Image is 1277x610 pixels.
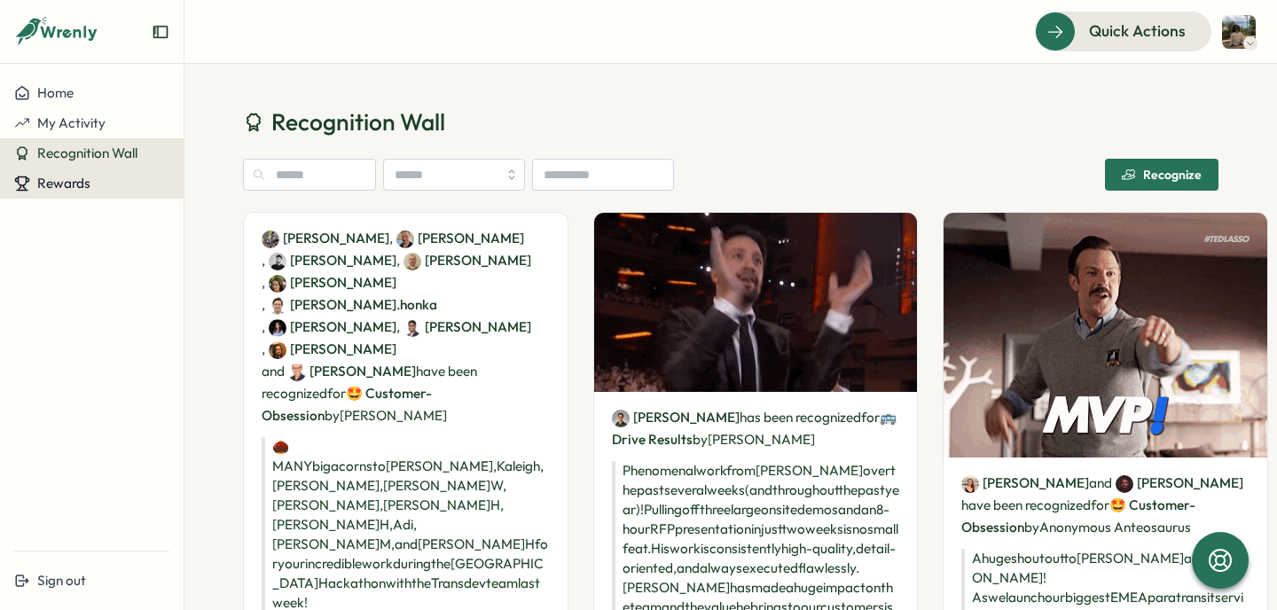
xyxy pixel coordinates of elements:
img: John Henderson [288,364,306,381]
span: , [262,271,396,293]
span: 🤩 Customer-Obsession [961,497,1195,536]
a: Jason Miller[PERSON_NAME] [269,340,396,359]
button: Recognize [1105,159,1218,191]
img: Kaleigh Crawford [269,275,286,293]
span: Quick Actions [1089,20,1186,43]
a: John Henderson[PERSON_NAME] [288,362,416,381]
p: have been recognized by Anonymous Anteosaurus [961,472,1250,538]
a: Camila Gonzalez Arango[PERSON_NAME] [961,473,1089,493]
a: Chris Waddell[PERSON_NAME] [396,229,524,248]
span: for [327,385,346,402]
span: , [262,293,437,316]
span: 🤩 Customer-Obsession [262,385,432,424]
span: Sign out [37,572,86,589]
img: Valery Marimon [1222,15,1256,49]
a: Chris Adams[PERSON_NAME] [612,408,740,427]
a: Michelle Hong[PERSON_NAME] [269,317,396,337]
img: Liam McMahon [262,231,279,248]
span: , [396,316,531,338]
span: , [389,227,524,249]
button: Expand sidebar [152,23,169,41]
img: Chirayu Shah [269,253,286,270]
span: , [262,338,396,360]
span: and [1089,473,1112,493]
span: Recognition Wall [37,145,137,161]
div: Recognize [1122,168,1202,182]
span: Recognition Wall [271,106,445,137]
a: Kaleigh Crawford[PERSON_NAME] [269,273,396,293]
a: Yves Candau[PERSON_NAME] [403,251,531,270]
a: Quentin du Boucheron[PERSON_NAME] [1116,473,1243,493]
img: Chris Adams [612,410,630,427]
p: have been recognized by [PERSON_NAME] [262,227,550,426]
span: , [262,316,396,338]
a: Liam McMahon[PERSON_NAME] [262,229,389,248]
span: for [861,409,880,426]
span: , [262,249,396,271]
span: for [1091,497,1109,513]
img: Chris Waddell [396,231,414,248]
span: , [396,249,531,271]
span: Home [37,84,74,101]
a: Chirayu Shah[PERSON_NAME] [269,251,396,270]
img: Jason Miller [269,341,286,359]
span: and [262,362,285,381]
p: has been recognized by [PERSON_NAME] [612,406,900,450]
span: Rewards [37,175,90,192]
span: My Activity [37,114,106,131]
img: Yves Candau [403,253,421,270]
a: Adi Reddy[PERSON_NAME] [403,317,531,337]
img: Michelle Hong [269,319,286,337]
img: Quentin du Boucheron [1116,475,1133,493]
img: nathan.honka [269,297,286,315]
button: Quick Actions [1035,12,1211,51]
img: Recognition Image [594,213,918,392]
img: Camila Gonzalez Arango [961,475,979,493]
img: Adi Reddy [403,319,421,337]
img: Recognition Image [944,213,1267,457]
a: nathan.honka[PERSON_NAME].honka [269,295,437,315]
